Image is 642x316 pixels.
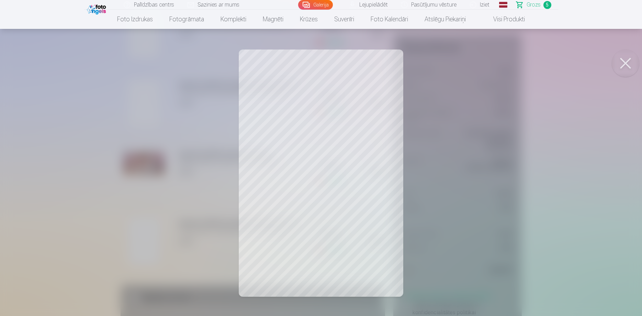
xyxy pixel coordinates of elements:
span: 5 [543,1,551,9]
a: Krūzes [292,10,326,29]
a: Magnēti [255,10,292,29]
img: /fa1 [87,3,108,14]
a: Komplekti [212,10,255,29]
a: Suvenīri [326,10,362,29]
a: Foto izdrukas [109,10,161,29]
span: Grozs [527,1,541,9]
a: Fotogrāmata [161,10,212,29]
a: Atslēgu piekariņi [416,10,474,29]
a: Visi produkti [474,10,533,29]
a: Foto kalendāri [362,10,416,29]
